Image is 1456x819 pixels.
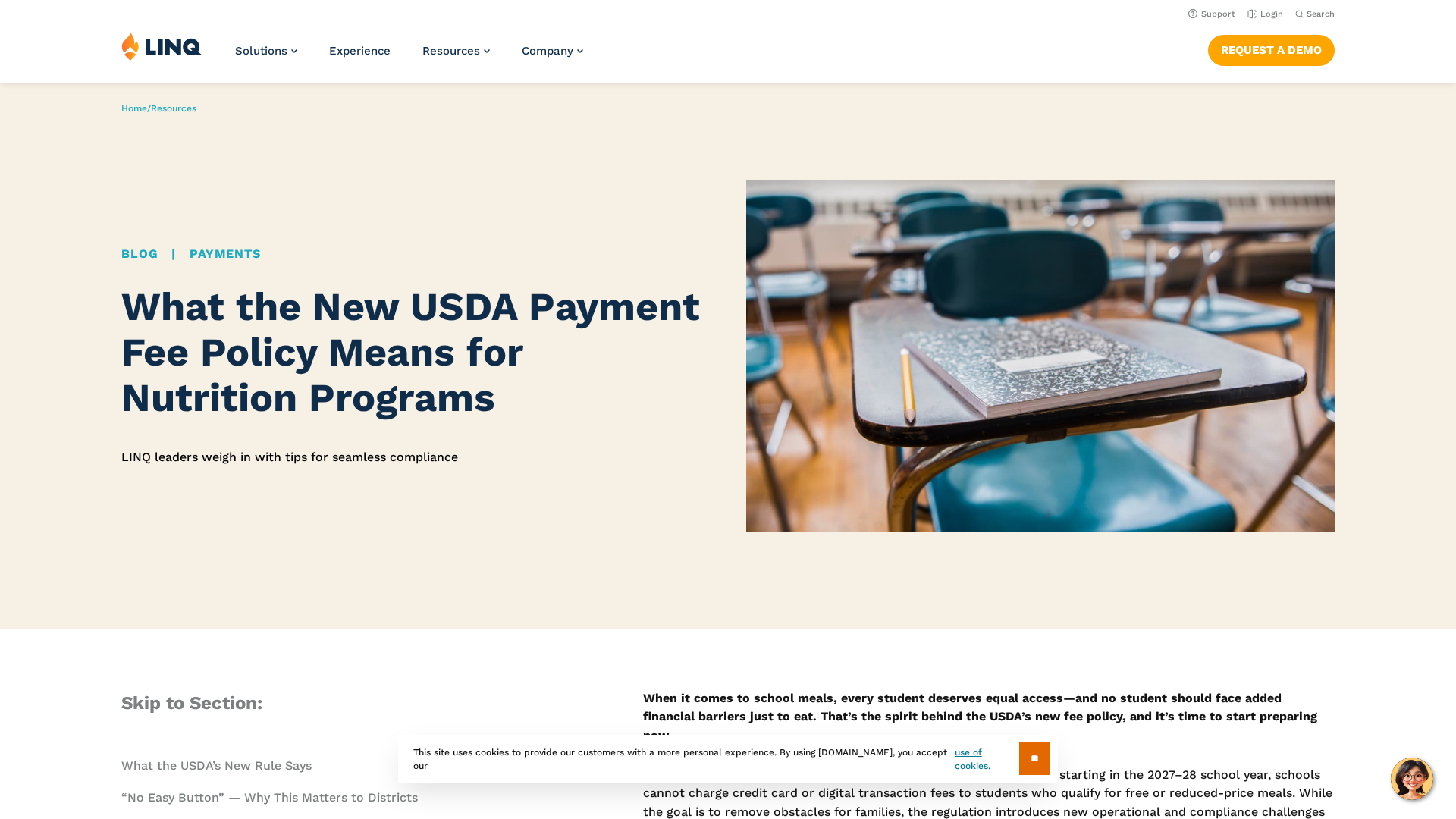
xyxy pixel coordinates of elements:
[398,735,1058,783] div: This site uses cookies to provide our customers with a more personal experience. By using [DOMAIN...
[1295,8,1335,20] button: Open Search Bar
[422,44,480,58] span: Resources
[121,758,312,773] a: What the USDA’s New Rule Says
[643,691,1317,742] strong: When it comes to school meals, every student deserves equal access—and no student should face add...
[121,103,147,114] a: Home
[522,44,583,58] a: Company
[121,245,710,263] div: |
[1208,32,1335,65] nav: Button Navigation
[1391,758,1433,800] button: Hello, have a question? Let’s chat.
[121,692,262,714] span: Skip to Section:
[235,44,297,58] a: Solutions
[522,44,573,58] span: Company
[1188,9,1235,19] a: Support
[121,284,710,420] h1: What the New USDA Payment Fee Policy Means for Nutrition Programs
[1307,9,1335,19] span: Search
[1247,9,1283,19] a: Login
[121,448,710,466] p: LINQ leaders weigh in with tips for seamless compliance
[121,32,202,61] img: LINQ | K‑12 Software
[121,246,158,261] a: Blog
[955,745,1019,773] a: use of cookies.
[235,44,287,58] span: Solutions
[746,180,1335,532] img: USDA Blog Thumbnail
[235,32,583,82] nav: Primary Navigation
[190,246,260,261] a: Payments
[329,44,391,58] a: Experience
[1208,35,1335,65] a: Request a Demo
[151,103,196,114] a: Resources
[121,103,196,114] span: /
[422,44,490,58] a: Resources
